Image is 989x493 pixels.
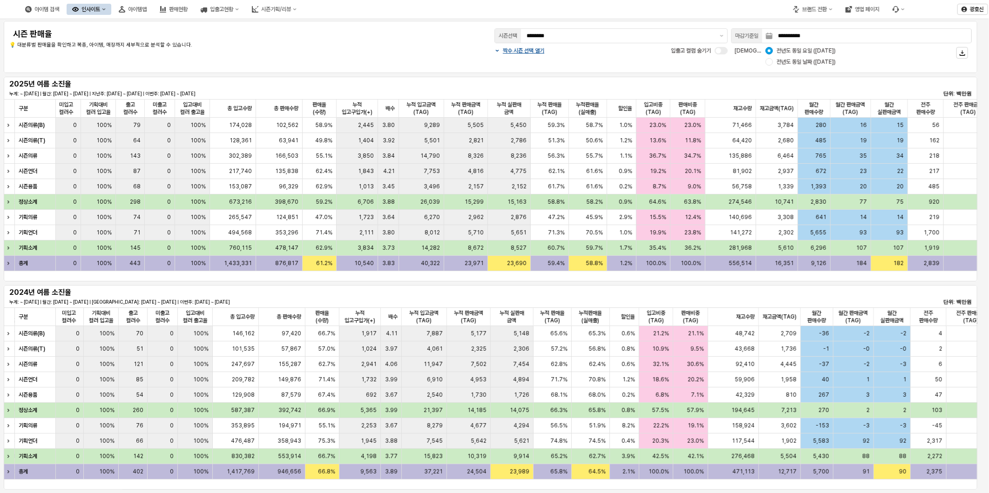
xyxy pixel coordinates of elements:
span: 2,876 [511,213,527,221]
p: 단위: 백만원 [892,90,972,98]
span: 62.1% [549,167,565,175]
span: 14 [860,213,867,221]
span: 100% [96,229,112,236]
span: 1,723 [359,213,374,221]
span: 641 [816,213,826,221]
span: 61.6% [586,167,603,175]
span: 135,838 [275,167,298,175]
span: 15,299 [465,198,484,206]
span: 218 [929,152,940,160]
div: 행 확장 [4,256,16,271]
span: 26,039 [420,198,440,206]
span: 재고수량 [734,105,752,112]
span: 0 [73,198,77,206]
span: 672 [816,167,826,175]
span: 3,308 [778,213,794,221]
span: 미출고 컬러수 [149,101,171,116]
span: 2,786 [511,137,527,144]
span: 64 [133,137,141,144]
span: 8,236 [511,152,527,160]
span: 56,758 [732,183,752,190]
span: 3.80 [382,229,395,236]
span: 전년도 동일 요일 ([DATE]) [777,47,836,54]
span: 51.3% [548,137,565,144]
div: 시즌기획/리뷰 [261,6,291,13]
span: 71.4% [316,229,332,236]
span: 50.6% [586,137,603,144]
span: 14,790 [420,152,440,160]
span: 217 [929,167,940,175]
div: 브랜드 전환 [802,6,827,13]
span: 34 [896,152,904,160]
span: 미입고 컬러수 [55,101,77,116]
div: 행 확장 [4,341,16,356]
span: 100% [190,229,206,236]
span: 누적 판매금액(TAG) [451,309,487,324]
span: 1,339 [779,183,794,190]
span: 494,568 [228,229,252,236]
span: 미출고 컬러수 [151,309,174,324]
span: 0 [73,121,77,129]
strong: 시즌용품 [19,183,37,190]
span: 15 [897,121,904,129]
span: 1,404 [358,137,374,144]
span: 전년도 동일 날짜 ([DATE]) [777,58,836,66]
span: 16 [860,121,867,129]
span: 1.1% [620,152,632,160]
span: 23.0% [650,121,666,129]
span: 1,843 [358,167,374,175]
span: 398,670 [275,198,298,206]
span: 20.1% [685,167,702,175]
span: 0 [73,213,77,221]
span: 0 [73,167,77,175]
span: 6,464 [778,152,794,160]
span: 월간 판매수량 [805,309,829,324]
span: 100% [96,121,112,129]
span: 219 [929,213,940,221]
span: 19.2% [650,167,666,175]
h4: 시즌 판매율 [13,29,406,39]
span: 0 [167,198,171,206]
h5: 2025년 여름 소진율 [9,80,170,89]
button: 판매현황 [154,4,193,15]
span: 100% [96,183,112,190]
span: 56 [932,121,940,129]
span: 47.2% [548,213,565,221]
span: 배수 [388,313,398,320]
span: 135,886 [729,152,752,160]
div: 행 확장 [4,464,16,479]
div: 판매현황 [169,6,188,13]
span: 100% [96,198,112,206]
span: 1.0% [619,121,632,129]
span: 재고금액(TAG) [763,313,797,320]
span: 8.7% [653,183,666,190]
span: 미입고 컬러수 [58,309,80,324]
span: 0 [167,213,171,221]
span: 45.9% [586,213,603,221]
span: 4.21 [383,167,395,175]
span: 217,740 [229,167,252,175]
span: 58.8% [548,198,565,206]
button: 인사이트 [67,4,111,15]
span: 2,680 [779,137,794,144]
span: 1.2% [620,137,632,144]
span: 0 [73,183,77,190]
span: 구분 [19,105,28,112]
span: 출고 컬러수 [122,309,143,324]
span: 입고대비 컬러 출고율 [182,309,209,324]
span: 673,216 [229,198,252,206]
div: 행 확장 [4,133,16,148]
span: 55.1% [316,152,332,160]
div: 행 확장 [4,357,16,372]
button: 시즌기획/리뷰 [246,4,302,15]
span: 143 [130,152,141,160]
span: 63.8% [684,198,702,206]
span: 1,013 [359,183,374,190]
span: 누적판매율(실매출) [573,101,603,116]
span: 75 [896,198,904,206]
span: 0 [167,121,171,129]
span: 9.0% [688,183,702,190]
button: 브랜드 전환 [787,4,838,15]
span: 누적 입고구입가(+) [340,101,374,116]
